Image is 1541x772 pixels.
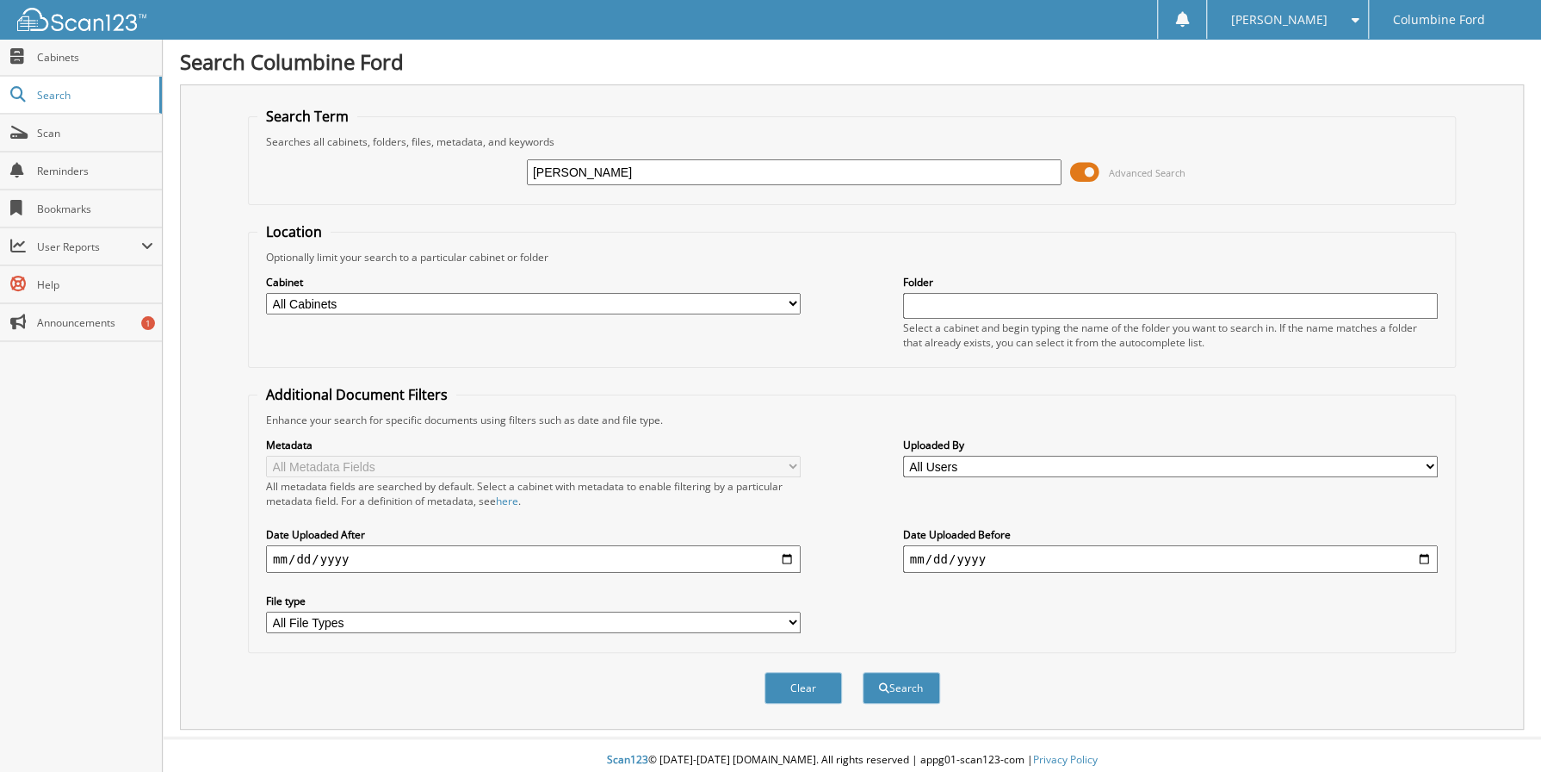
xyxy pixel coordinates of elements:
legend: Search Term [257,107,357,126]
label: File type [266,594,801,608]
label: Uploaded By [903,438,1438,452]
img: scan123-logo-white.svg [17,8,146,31]
span: Advanced Search [1109,166,1185,179]
span: Help [37,277,153,292]
span: Announcements [37,315,153,330]
h1: Search Columbine Ford [180,47,1524,76]
label: Cabinet [266,275,801,289]
button: Search [863,672,940,704]
span: Scan123 [607,752,648,767]
legend: Additional Document Filters [257,385,456,404]
span: User Reports [37,240,141,254]
div: Optionally limit your search to a particular cabinet or folder [257,250,1446,265]
div: Searches all cabinets, folders, files, metadata, and keywords [257,134,1446,149]
span: Cabinets [37,50,153,65]
label: Date Uploaded Before [903,527,1438,542]
div: 1 [141,316,155,330]
label: Metadata [266,438,801,452]
span: Bookmarks [37,202,153,216]
input: start [266,545,801,573]
legend: Location [257,222,331,241]
iframe: Chat Widget [1455,689,1541,772]
span: [PERSON_NAME] [1231,15,1327,25]
span: Search [37,88,151,103]
button: Clear [764,672,842,704]
input: end [903,545,1438,573]
a: here [496,494,518,508]
div: Select a cabinet and begin typing the name of the folder you want to search in. If the name match... [903,321,1438,350]
span: Scan [37,126,153,140]
span: Columbine Ford [1393,15,1485,25]
label: Date Uploaded After [266,527,801,542]
span: Reminders [37,164,153,178]
a: Privacy Policy [1033,752,1098,767]
div: All metadata fields are searched by default. Select a cabinet with metadata to enable filtering b... [266,479,801,508]
label: Folder [903,275,1438,289]
div: Enhance your search for specific documents using filters such as date and file type. [257,413,1446,427]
